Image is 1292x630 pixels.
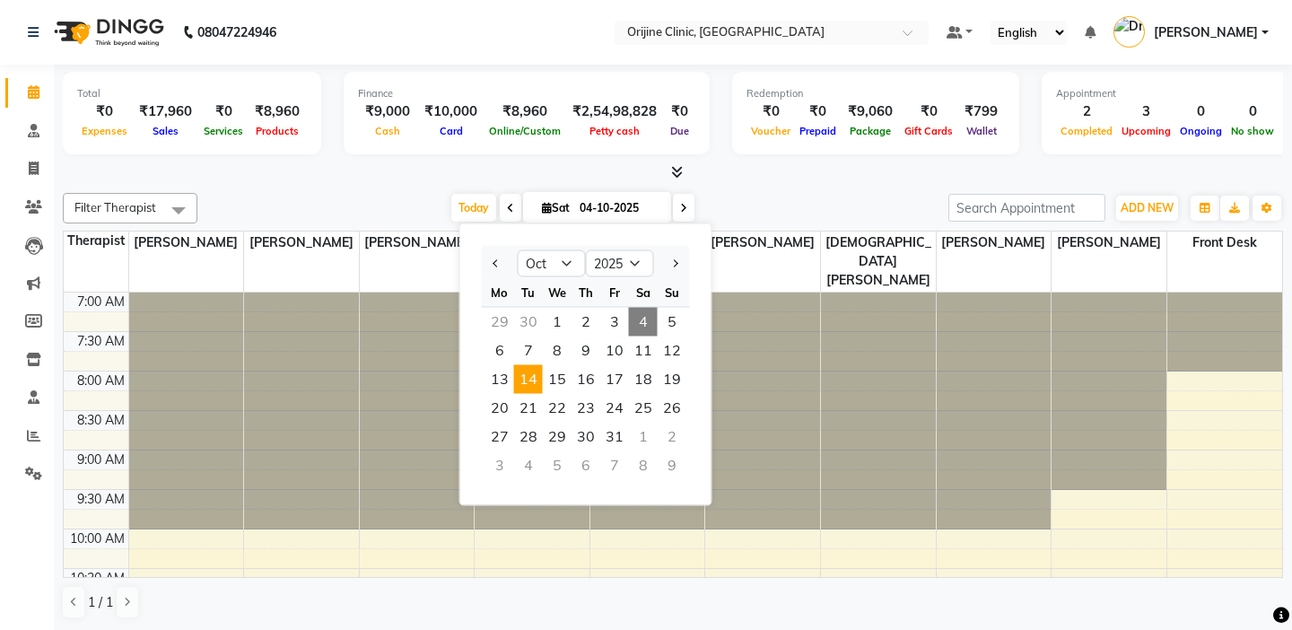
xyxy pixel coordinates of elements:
div: Saturday, October 25, 2025 [629,394,658,423]
div: Monday, October 27, 2025 [485,423,514,451]
div: Friday, November 7, 2025 [600,451,629,480]
div: ₹8,960 [484,101,565,122]
div: Thursday, October 30, 2025 [572,423,600,451]
div: Total [77,86,307,101]
div: ₹0 [664,101,695,122]
div: Tuesday, October 7, 2025 [514,337,543,365]
span: 16 [572,365,600,394]
span: [PERSON_NAME] [705,232,820,254]
span: Gift Cards [900,125,957,137]
div: Friday, October 31, 2025 [600,423,629,451]
span: 19 [658,365,686,394]
span: Cash [371,125,405,137]
div: Saturday, October 4, 2025 [629,308,658,337]
div: Sunday, November 2, 2025 [658,423,686,451]
button: ADD NEW [1116,196,1178,221]
span: Sales [148,125,183,137]
div: Su [658,278,686,307]
div: ₹9,060 [841,101,900,122]
span: [PERSON_NAME] [1154,23,1258,42]
span: 7 [514,337,543,365]
span: 28 [514,423,543,451]
div: Thursday, October 23, 2025 [572,394,600,423]
div: Tuesday, October 21, 2025 [514,394,543,423]
img: Dr. Kritu Bhandari [1113,16,1145,48]
div: Sunday, October 5, 2025 [658,308,686,337]
div: ₹0 [746,101,795,122]
span: [PERSON_NAME] [244,232,359,254]
span: Card [435,125,467,137]
div: Saturday, November 1, 2025 [629,423,658,451]
span: [PERSON_NAME] [360,232,475,254]
div: 8:30 AM [74,411,128,430]
span: 20 [485,394,514,423]
div: 9:30 AM [74,490,128,509]
span: Package [845,125,895,137]
div: Tuesday, October 14, 2025 [514,365,543,394]
b: 08047224946 [197,7,276,57]
div: Thursday, October 9, 2025 [572,337,600,365]
span: Services [199,125,248,137]
span: Due [666,125,694,137]
div: Monday, November 3, 2025 [485,451,514,480]
span: Online/Custom [484,125,565,137]
div: Wednesday, October 15, 2025 [543,365,572,394]
span: Filter Therapist [74,200,156,214]
span: Upcoming [1117,125,1175,137]
select: Select year [586,250,654,277]
div: Monday, October 13, 2025 [485,365,514,394]
div: Sunday, October 19, 2025 [658,365,686,394]
button: Next month [667,249,682,278]
span: 29 [543,423,572,451]
div: 8:00 AM [74,372,128,390]
input: Search Appointment [948,194,1105,222]
div: ₹10,000 [417,101,484,122]
span: ADD NEW [1121,201,1174,214]
div: Wednesday, October 1, 2025 [543,308,572,337]
div: Sa [629,278,658,307]
div: 3 [1117,101,1175,122]
div: Wednesday, October 29, 2025 [543,423,572,451]
div: Friday, October 3, 2025 [600,308,629,337]
span: 6 [485,337,514,365]
span: 8 [543,337,572,365]
div: Monday, October 6, 2025 [485,337,514,365]
div: Wednesday, October 22, 2025 [543,394,572,423]
div: Monday, September 29, 2025 [485,308,514,337]
div: ₹17,960 [132,101,199,122]
div: ₹0 [795,101,841,122]
div: Wednesday, November 5, 2025 [543,451,572,480]
span: 13 [485,365,514,394]
div: 10:30 AM [66,569,128,588]
span: 30 [572,423,600,451]
div: 0 [1227,101,1279,122]
div: Tu [514,278,543,307]
span: No show [1227,125,1279,137]
div: Wednesday, October 8, 2025 [543,337,572,365]
div: Tuesday, November 4, 2025 [514,451,543,480]
span: 5 [658,308,686,337]
span: [PERSON_NAME] [1052,232,1166,254]
span: 25 [629,394,658,423]
span: [PERSON_NAME] [937,232,1052,254]
div: ₹0 [900,101,957,122]
span: Products [251,125,303,137]
span: 15 [543,365,572,394]
div: ₹8,960 [248,101,307,122]
div: Sunday, November 9, 2025 [658,451,686,480]
span: 3 [600,308,629,337]
div: 2 [1056,101,1117,122]
div: 7:30 AM [74,332,128,351]
div: Th [572,278,600,307]
div: ₹9,000 [358,101,417,122]
div: 7:00 AM [74,293,128,311]
div: Therapist [64,232,128,250]
span: Petty cash [585,125,644,137]
select: Select month [518,250,586,277]
span: 10 [600,337,629,365]
div: Sunday, October 26, 2025 [658,394,686,423]
div: Thursday, October 16, 2025 [572,365,600,394]
span: 2 [572,308,600,337]
span: Voucher [746,125,795,137]
div: Redemption [746,86,1005,101]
